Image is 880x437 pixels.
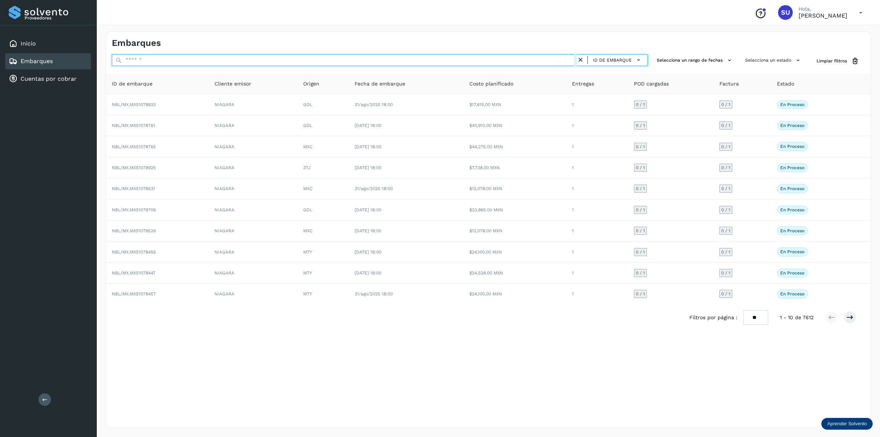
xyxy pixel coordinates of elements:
p: En proceso [780,228,804,233]
span: [DATE] 18:00 [355,207,381,212]
span: NBL/MX.MX51078457 [112,291,156,296]
p: Proveedores [25,15,88,21]
span: 0 / 1 [721,229,730,233]
span: 0 / 1 [721,145,730,149]
span: 0 / 1 [636,271,645,275]
span: 0 / 1 [636,250,645,254]
td: MXC [297,136,349,157]
button: ID de embarque [591,55,645,65]
span: NBL/MX.MX51078447 [112,270,155,276]
span: 0 / 1 [636,123,645,128]
td: $24,528.00 MXN [463,263,566,284]
a: Cuentas por cobrar [21,75,77,82]
span: Cliente emisor [214,80,251,88]
span: NBL/MX.MX51078456 [112,250,156,255]
h4: Embarques [112,38,161,48]
span: NBL/MX.MX51078765 [112,144,156,149]
span: Estado [777,80,794,88]
span: ID de embarque [593,57,632,63]
span: Factura [719,80,739,88]
td: 1 [566,136,628,157]
button: Selecciona un estado [742,54,805,66]
td: NIAGARA [209,284,298,304]
span: POD cargadas [634,80,669,88]
span: [DATE] 18:00 [355,270,381,276]
span: 0 / 1 [721,292,730,296]
td: NIAGARA [209,241,298,262]
div: Inicio [5,36,91,52]
p: Sayra Ugalde [799,12,847,19]
td: MXC [297,221,349,241]
div: Cuentas por cobrar [5,71,91,87]
td: 1 [566,284,628,304]
td: 1 [566,157,628,178]
span: [DATE] 18:00 [355,228,381,233]
button: Selecciona un rango de fechas [654,54,736,66]
p: En proceso [780,123,804,128]
span: [DATE] 18:00 [355,165,381,170]
td: GDL [297,115,349,136]
span: 0 / 1 [721,250,730,254]
td: MTY [297,284,349,304]
p: Hola, [799,6,847,12]
span: 0 / 1 [636,208,645,212]
span: 0 / 1 [636,186,645,191]
a: Embarques [21,58,53,65]
td: NIAGARA [209,200,298,221]
span: 31/ago/2025 18:00 [355,102,393,107]
div: Embarques [5,53,91,69]
td: 1 [566,221,628,241]
span: 0 / 1 [636,292,645,296]
span: NBL/MX.MX51079706 [112,207,156,212]
span: [DATE] 18:00 [355,123,381,128]
span: NBL/MX.MX51078833 [112,102,156,107]
td: NIAGARA [209,136,298,157]
td: $24,100.00 MXN [463,284,566,304]
td: 1 [566,200,628,221]
td: 1 [566,94,628,115]
span: Fecha de embarque [355,80,405,88]
span: NBL/MX.MX51078761 [112,123,155,128]
td: $7,738.00 MXN [463,157,566,178]
span: Costo planificado [469,80,513,88]
td: $12,078.00 MXN [463,178,566,199]
span: 0 / 1 [721,208,730,212]
td: MXC [297,178,349,199]
td: $24,100.00 MXN [463,241,566,262]
td: GDL [297,200,349,221]
span: 0 / 1 [721,123,730,128]
p: En proceso [780,165,804,170]
div: Aprender Solvento [821,418,873,430]
span: 0 / 1 [721,102,730,107]
td: $17,615.00 MXN [463,94,566,115]
td: NIAGARA [209,221,298,241]
span: Limpiar filtros [817,58,847,64]
a: Inicio [21,40,36,47]
td: $12,078.00 MXN [463,221,566,241]
span: NBL/MX.MX51078531 [112,186,155,191]
p: En proceso [780,291,804,296]
button: Limpiar filtros [811,54,865,68]
p: Aprender Solvento [827,421,867,427]
td: $40,910.00 MXN [463,115,566,136]
span: NBL/MX.MX51078526 [112,228,156,233]
td: NIAGARA [209,263,298,284]
td: 3TJ [297,157,349,178]
span: 0 / 1 [721,165,730,170]
td: MTY [297,263,349,284]
span: 0 / 1 [721,186,730,191]
span: [DATE] 18:00 [355,250,381,255]
p: En proceso [780,102,804,107]
p: En proceso [780,207,804,212]
span: 0 / 1 [636,229,645,233]
td: $44,275.00 MXN [463,136,566,157]
span: 0 / 1 [636,165,645,170]
span: Origen [303,80,319,88]
td: 1 [566,263,628,284]
span: 31/ago/2025 18:00 [355,291,393,296]
td: 1 [566,178,628,199]
span: NBL/MX.MX51078925 [112,165,156,170]
span: 0 / 1 [721,271,730,275]
td: GDL [297,94,349,115]
td: $23,865.00 MXN [463,200,566,221]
